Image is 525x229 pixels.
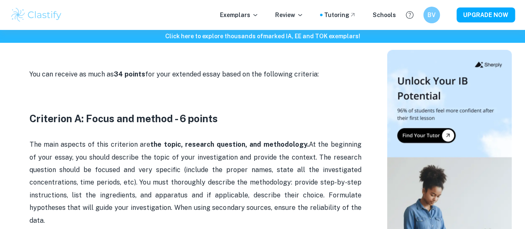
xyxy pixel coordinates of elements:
strong: Criterion A: Focus and method - 6 points [29,113,218,124]
p: Exemplars [220,10,259,20]
strong: 34 points [114,70,145,78]
p: Review [275,10,303,20]
img: Clastify logo [10,7,63,23]
strong: the topic, research question, and methodology. [150,140,308,148]
button: BV [423,7,440,23]
button: Help and Feedback [403,8,417,22]
h6: BV [427,10,437,20]
h6: Click here to explore thousands of marked IA, EE and TOK exemplars ! [2,32,523,41]
button: UPGRADE NOW [457,7,515,22]
p: You can receive as much as for your extended essay based on the following criteria: [29,56,361,81]
a: Tutoring [324,10,356,20]
a: Schools [373,10,396,20]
